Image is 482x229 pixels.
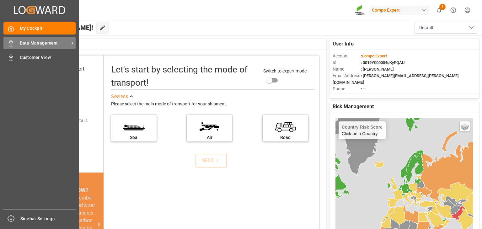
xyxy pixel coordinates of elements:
[333,103,374,110] span: Risk Management
[195,154,227,168] button: NEXT
[266,134,305,141] div: Road
[333,59,361,66] span: Id
[20,40,69,46] span: Data Management
[333,92,361,99] span: Account Type
[26,22,93,34] span: Hello [PERSON_NAME]!
[361,60,405,65] span: : 0019Y000004dKyPQAU
[355,5,365,16] img: Screenshot%202023-09-29%20at%2010.02.21.png_1712312052.png
[369,6,430,15] div: Compo Expert
[3,51,76,64] a: Customer View
[48,117,88,124] div: Add shipping details
[362,54,387,58] span: Compo Expert
[111,63,257,89] div: Let's start by selecting the mode of transport!
[361,87,366,91] span: : —
[201,157,221,164] div: NEXT
[369,4,432,16] button: Compo Expert
[446,3,460,17] button: Help Center
[460,121,470,131] a: Layers
[361,93,377,98] span: : Shipper
[361,67,394,72] span: : [PERSON_NAME]
[333,66,361,72] span: Name
[20,216,77,222] span: Sidebar Settings
[3,22,76,35] a: My Cockpit
[20,25,76,32] span: My Cockpit
[111,93,128,100] div: See less
[333,53,361,59] span: Account
[342,125,383,136] div: Click on a Country
[333,73,459,85] span: : [PERSON_NAME][EMAIL_ADDRESS][PERSON_NAME][DOMAIN_NAME]
[263,68,307,73] span: Switch to expert mode
[439,4,446,10] span: 1
[333,86,361,92] span: Phone
[432,3,446,17] button: show 1 new notifications
[333,40,354,48] span: User Info
[333,72,361,79] span: Email Address
[419,24,433,31] span: Default
[114,134,153,141] div: Sea
[190,134,229,141] div: Air
[342,125,383,130] h4: Country Risk Score
[20,54,76,61] span: Customer View
[415,22,477,34] button: open menu
[111,100,314,108] div: Please select the main mode of transport for your shipment.
[361,54,387,58] span: :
